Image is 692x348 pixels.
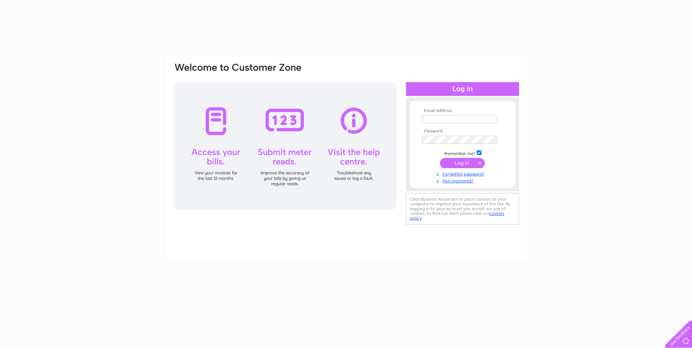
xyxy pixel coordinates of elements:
[410,211,504,221] a: cookies policy
[422,177,505,184] a: Not registered?
[440,158,485,168] input: Submit
[420,129,505,134] th: Password:
[422,170,505,177] a: Forgotten password?
[420,108,505,113] th: Email Address:
[406,193,519,225] div: Clear Business would like to place cookies on your computer to improve your experience of the sit...
[420,149,505,156] td: Remember me?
